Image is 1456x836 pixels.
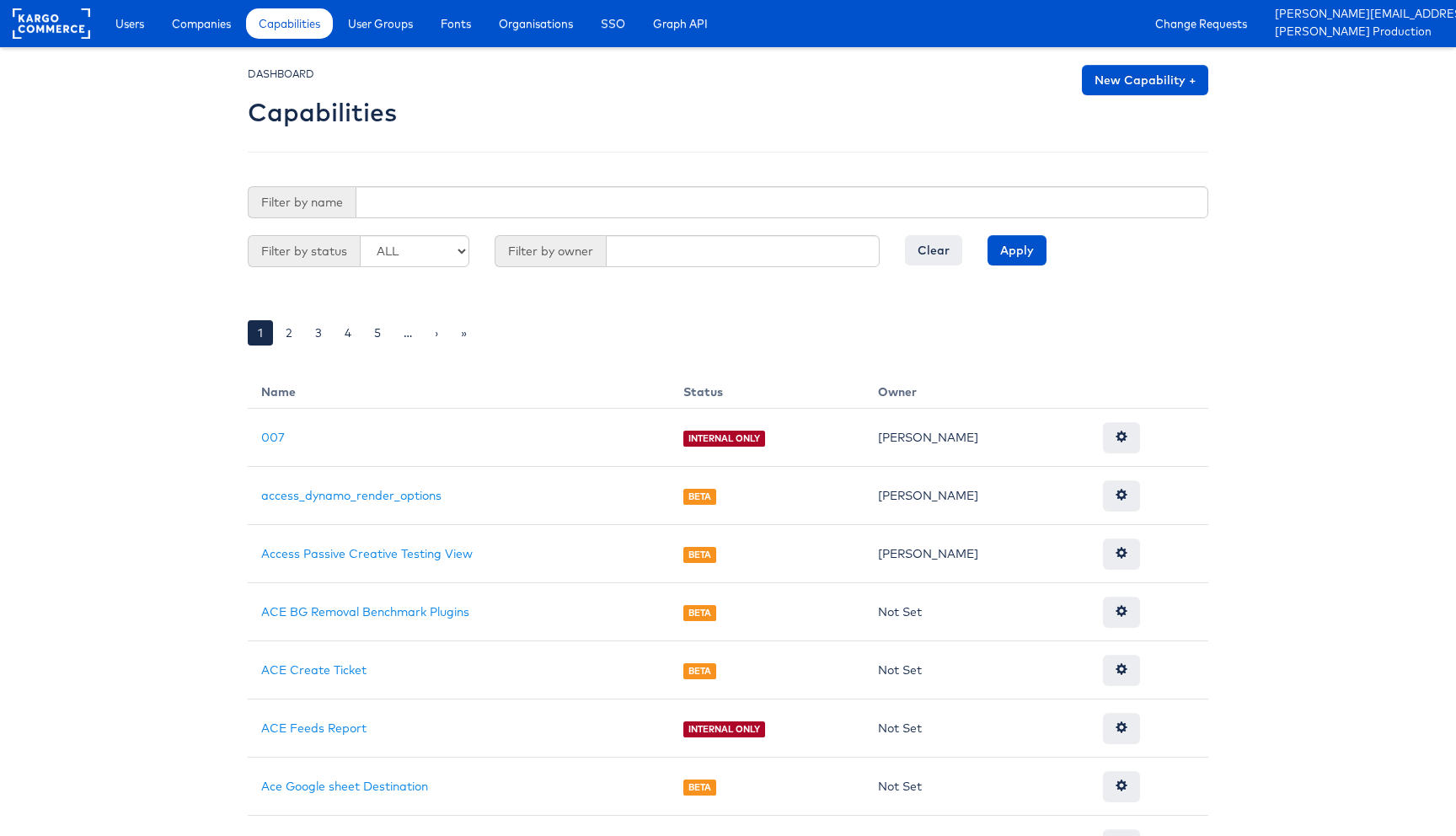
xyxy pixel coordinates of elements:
[864,467,1089,525] td: [PERSON_NAME]
[335,8,426,39] a: User Groups
[261,430,285,445] a: 007
[683,489,717,505] span: BETA
[683,547,717,563] span: BETA
[683,721,766,737] span: INTERNAL ONLY
[441,15,471,32] span: Fonts
[499,15,573,32] span: Organisations
[115,15,144,32] span: Users
[670,370,864,409] th: Status
[305,320,332,346] a: 3
[248,99,397,126] h2: Capabilities
[172,15,231,32] span: Companies
[864,370,1089,409] th: Owner
[261,604,469,619] a: ACE BG Removal Benchmark Plugins
[1275,6,1443,24] a: [PERSON_NAME][EMAIL_ADDRESS][PERSON_NAME][DOMAIN_NAME]
[393,320,422,346] a: …
[259,15,320,32] span: Capabilities
[276,320,302,346] a: 2
[653,15,708,32] span: Graph API
[103,8,157,39] a: Users
[248,320,273,346] a: 1
[335,320,361,346] a: 4
[261,488,442,503] a: access_dynamo_render_options
[683,605,717,621] span: BETA
[425,320,448,346] a: ›
[988,235,1046,265] input: Apply
[683,780,717,796] span: BETA
[348,15,413,32] span: User Groups
[486,8,586,39] a: Organisations
[248,235,360,267] span: Filter by status
[864,758,1089,816] td: Not Set
[248,67,314,80] small: DASHBOARD
[248,370,670,409] th: Name
[1275,24,1443,41] a: [PERSON_NAME] Production
[248,186,356,218] span: Filter by name
[905,235,962,265] input: Clear
[246,8,333,39] a: Capabilities
[261,546,473,561] a: Access Passive Creative Testing View
[864,583,1089,641] td: Not Set
[261,721,367,736] a: ACE Feeds Report
[683,663,717,679] span: BETA
[1143,8,1260,39] a: Change Requests
[451,320,477,346] a: »
[864,525,1089,583] td: [PERSON_NAME]
[683,431,766,447] span: INTERNAL ONLY
[159,8,244,39] a: Companies
[261,779,428,794] a: Ace Google sheet Destination
[601,15,625,32] span: SSO
[261,662,367,678] a: ACE Create Ticket
[364,320,391,346] a: 5
[864,699,1089,758] td: Not Set
[1082,65,1208,95] a: New Capability +
[864,409,1089,467] td: [PERSON_NAME]
[864,641,1089,699] td: Not Set
[640,8,720,39] a: Graph API
[428,8,484,39] a: Fonts
[588,8,638,39] a: SSO
[495,235,606,267] span: Filter by owner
